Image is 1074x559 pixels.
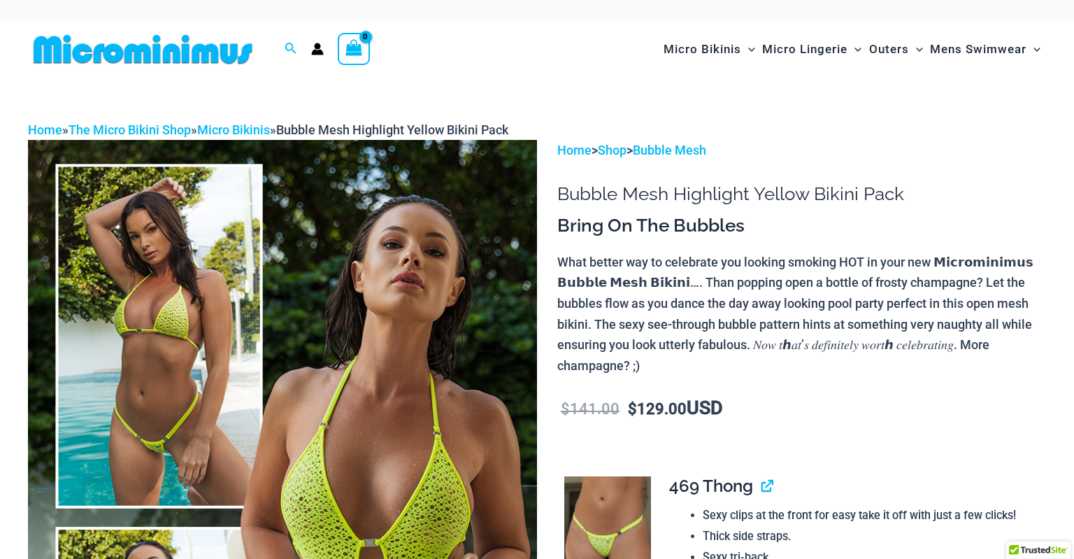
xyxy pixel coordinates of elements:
a: Home [557,143,592,157]
span: $ [561,400,570,418]
span: Bubble Mesh Highlight Yellow Bikini Pack [276,122,508,137]
img: MM SHOP LOGO FLAT [28,34,258,65]
span: Menu Toggle [1026,31,1040,67]
h1: Bubble Mesh Highlight Yellow Bikini Pack [557,183,1046,205]
bdi: 141.00 [561,400,620,418]
a: Shop [598,143,626,157]
span: » » » [28,122,508,137]
li: Thick side straps. [703,526,1034,547]
span: Menu Toggle [909,31,923,67]
span: Menu Toggle [847,31,861,67]
h3: Bring On The Bubbles [557,214,1046,238]
a: Micro LingerieMenu ToggleMenu Toggle [759,28,865,71]
bdi: 129.00 [628,400,687,418]
a: The Micro Bikini Shop [69,122,191,137]
span: Mens Swimwear [930,31,1026,67]
a: Micro BikinisMenu ToggleMenu Toggle [660,28,759,71]
a: Micro Bikinis [197,122,270,137]
a: Account icon link [311,43,324,55]
li: Sexy clips at the front for easy take it off with just a few clicks! [703,505,1034,526]
span: Menu Toggle [741,31,755,67]
p: What better way to celebrate you looking smoking HOT in your new 𝗠𝗶𝗰𝗿𝗼𝗺𝗶𝗻𝗶𝗺𝘂𝘀 𝗕𝘂𝗯𝗯𝗹𝗲 𝗠𝗲𝘀𝗵 𝗕𝗶𝗸𝗶𝗻𝗶…... [557,252,1046,376]
nav: Site Navigation [658,26,1046,73]
a: OutersMenu ToggleMenu Toggle [866,28,926,71]
a: View Shopping Cart, empty [338,33,370,65]
span: Micro Lingerie [762,31,847,67]
a: Mens SwimwearMenu ToggleMenu Toggle [926,28,1044,71]
p: USD [557,398,1046,420]
span: 469 Thong [669,476,753,496]
span: Outers [869,31,909,67]
a: Home [28,122,62,137]
span: $ [628,400,637,418]
p: > > [557,140,1046,161]
a: Bubble Mesh [633,143,706,157]
a: Search icon link [285,41,297,58]
span: Micro Bikinis [664,31,741,67]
